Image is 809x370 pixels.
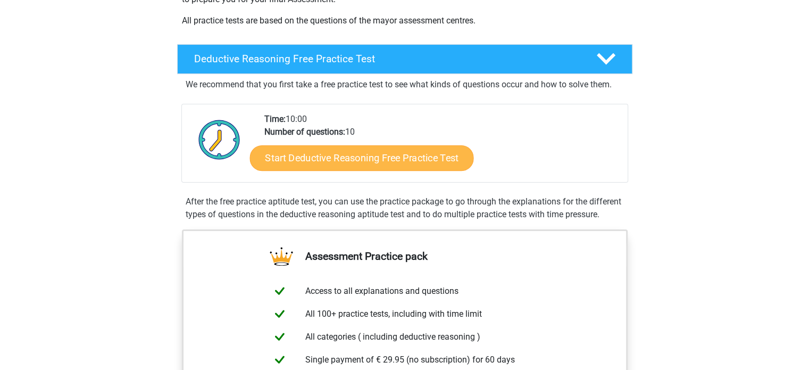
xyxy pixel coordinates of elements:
a: Deductive Reasoning Free Practice Test [173,44,637,74]
b: Number of questions: [264,127,345,137]
img: Clock [193,113,246,166]
p: We recommend that you first take a free practice test to see what kinds of questions occur and ho... [186,78,624,91]
div: After the free practice aptitude test, you can use the practice package to go through the explana... [181,195,628,221]
div: 10:00 10 [256,113,627,182]
h4: Deductive Reasoning Free Practice Test [194,53,579,65]
p: All practice tests are based on the questions of the mayor assessment centres. [182,14,628,27]
b: Time: [264,114,286,124]
a: Start Deductive Reasoning Free Practice Test [249,145,473,170]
